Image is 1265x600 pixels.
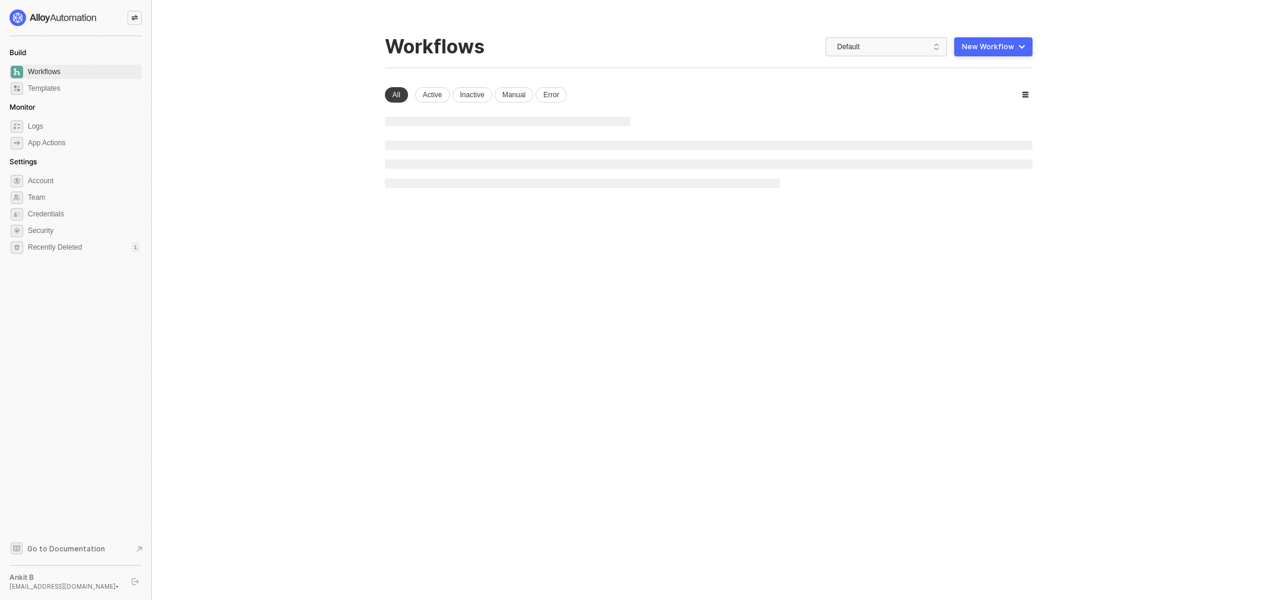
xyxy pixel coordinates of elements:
[28,119,139,133] span: Logs
[536,87,567,103] div: Error
[11,175,23,187] span: settings
[9,9,97,26] img: logo
[9,541,142,556] a: Knowledge Base
[11,241,23,254] span: settings
[415,87,450,103] div: Active
[28,65,139,79] span: Workflows
[837,38,940,56] span: Default
[28,242,82,253] span: Recently Deleted
[11,208,23,221] span: credentials
[9,103,36,111] span: Monitor
[132,242,139,252] div: 1
[28,207,139,221] span: Credentials
[11,225,23,237] span: security
[9,9,142,26] a: logo
[28,190,139,205] span: Team
[11,82,23,95] span: marketplace
[453,87,492,103] div: Inactive
[132,578,139,585] span: logout
[495,87,533,103] div: Manual
[133,543,145,555] span: document-arrow
[11,137,23,149] span: icon-app-actions
[28,224,139,238] span: Security
[11,192,23,204] span: team
[27,544,105,554] span: Go to Documentation
[385,36,485,58] div: Workflows
[9,157,37,166] span: Settings
[131,14,138,21] span: icon-swap
[11,66,23,78] span: dashboard
[28,81,139,95] span: Templates
[385,87,408,103] div: All
[28,174,139,188] span: Account
[11,120,23,133] span: icon-logs
[962,42,1014,52] div: New Workflow
[9,573,121,582] div: Ankit B
[9,48,26,57] span: Build
[28,138,65,148] div: App Actions
[9,582,121,591] div: [EMAIL_ADDRESS][DOMAIN_NAME] •
[954,37,1033,56] button: New Workflow
[11,542,23,554] span: documentation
